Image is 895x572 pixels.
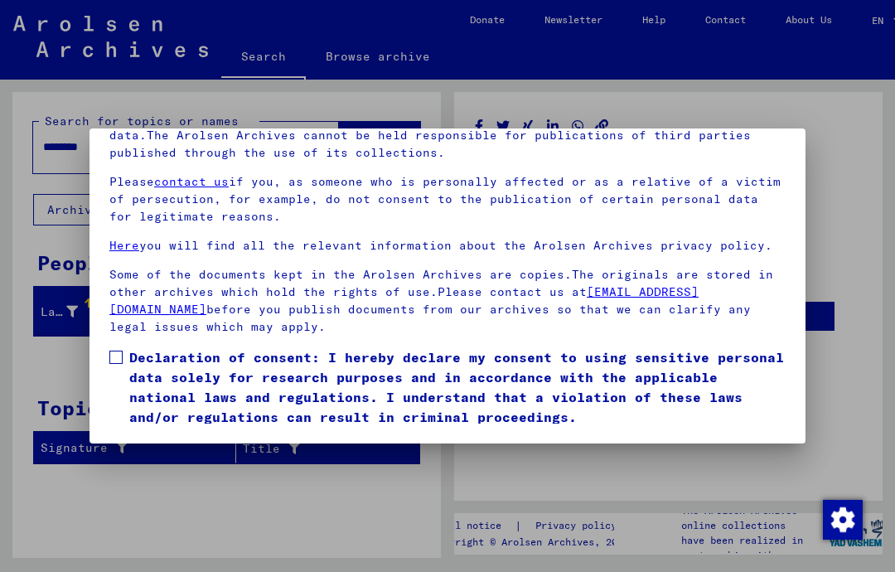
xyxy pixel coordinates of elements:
p: Some of the documents kept in the Arolsen Archives are copies.The originals are stored in other a... [109,266,786,336]
span: Declaration of consent: I hereby declare my consent to using sensitive personal data solely for r... [129,347,786,427]
img: Change consent [823,500,863,540]
p: Please if you, as someone who is personally affected or as a relative of a victim of persecution,... [109,173,786,225]
a: contact us [154,174,229,189]
a: Here [109,238,139,253]
p: you will find all the relevant information about the Arolsen Archives privacy policy. [109,237,786,254]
